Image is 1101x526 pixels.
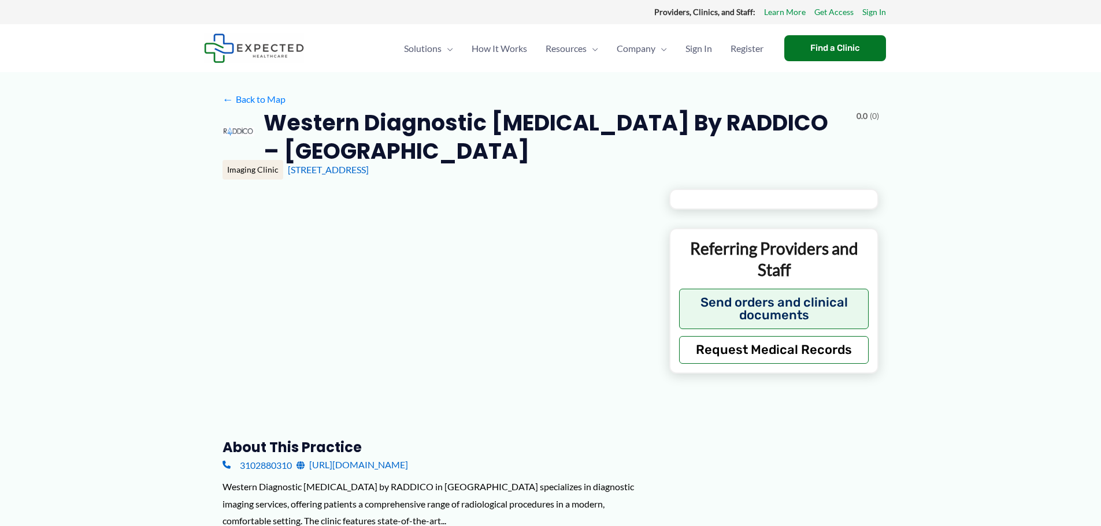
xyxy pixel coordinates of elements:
[870,109,879,124] span: (0)
[654,7,755,17] strong: Providers, Clinics, and Staff:
[288,163,879,176] div: [STREET_ADDRESS]
[296,456,408,473] a: [URL][DOMAIN_NAME]
[223,91,286,108] a: ←Back to Map
[223,456,292,473] a: 3102880310
[679,289,869,329] button: Send orders and clinical documents
[462,28,536,69] a: How It Works
[223,160,283,180] div: Imaging Clinic
[862,5,886,20] a: Sign In
[472,28,527,69] span: How It Works
[264,109,847,166] h2: Western Diagnostic [MEDICAL_DATA] by RADDICO – [GEOGRAPHIC_DATA]
[857,109,868,124] span: 0.0
[546,28,587,69] span: Resources
[679,238,869,280] p: Referring Providers and Staff
[814,5,854,20] a: Get Access
[395,28,462,69] a: SolutionsMenu Toggle
[395,28,773,69] nav: Primary Site Navigation
[676,28,721,69] a: Sign In
[442,28,453,69] span: Menu Toggle
[607,28,676,69] a: CompanyMenu Toggle
[685,28,712,69] span: Sign In
[731,28,763,69] span: Register
[223,438,651,456] h3: About this practice
[764,5,806,20] a: Learn More
[404,28,442,69] span: Solutions
[679,336,869,364] button: Request Medical Records
[784,35,886,61] a: Find a Clinic
[536,28,607,69] a: ResourcesMenu Toggle
[655,28,667,69] span: Menu Toggle
[204,33,304,63] img: Expected Healthcare Logo - side, dark font, small
[617,28,655,69] span: Company
[587,28,598,69] span: Menu Toggle
[223,94,233,105] span: ←
[721,28,773,69] a: Register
